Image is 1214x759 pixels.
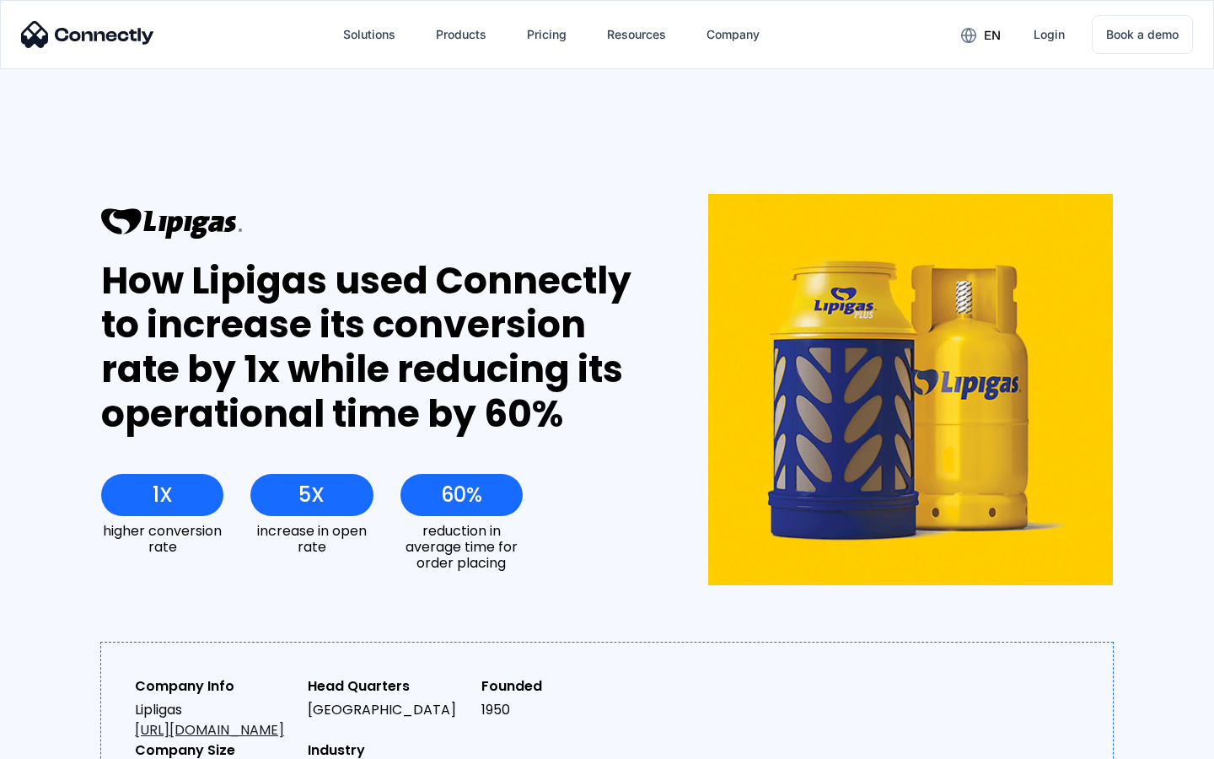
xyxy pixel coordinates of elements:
div: en [984,24,1001,47]
div: Company Info [135,676,294,697]
div: higher conversion rate [101,523,223,555]
div: Company [693,14,773,55]
div: en [948,22,1013,47]
div: Products [436,23,486,46]
div: reduction in average time for order placing [400,523,523,572]
div: 1X [153,483,173,507]
a: Book a demo [1092,15,1193,54]
a: [URL][DOMAIN_NAME] [135,720,284,740]
a: Pricing [513,14,580,55]
div: Solutions [343,23,395,46]
div: Founded [481,676,641,697]
div: Company [706,23,760,46]
div: Resources [594,14,680,55]
ul: Language list [34,729,101,753]
div: Products [422,14,500,55]
div: 5X [298,483,325,507]
aside: Language selected: English [17,729,101,753]
div: 1950 [481,700,641,720]
div: Login [1034,23,1065,46]
div: Solutions [330,14,409,55]
div: How Lipigas used Connectly to increase its conversion rate by 1x while reducing its operational t... [101,259,647,437]
div: Pricing [527,23,567,46]
div: [GEOGRAPHIC_DATA] [308,700,467,720]
div: Lipligas [135,700,294,740]
div: 60% [441,483,482,507]
a: Login [1020,14,1078,55]
div: Head Quarters [308,676,467,697]
img: Connectly Logo [21,21,154,48]
div: Resources [607,23,666,46]
div: increase in open rate [250,523,373,555]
